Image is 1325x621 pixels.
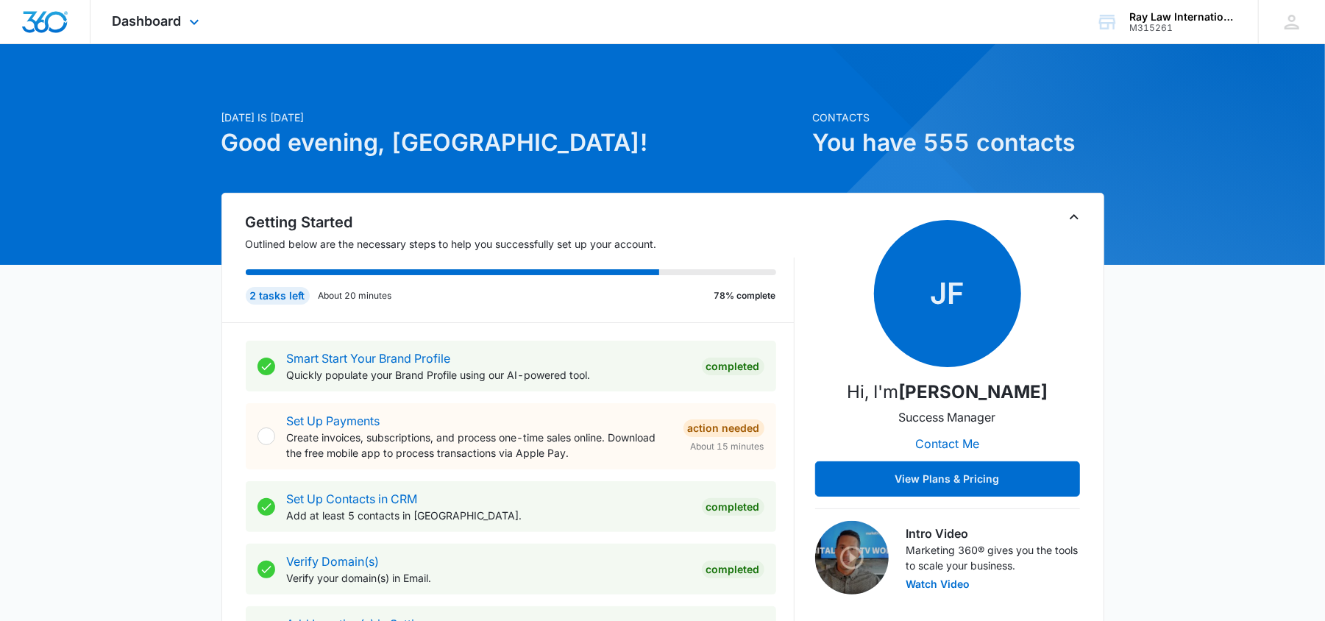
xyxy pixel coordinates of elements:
span: About 15 minutes [691,440,764,453]
h1: Good evening, [GEOGRAPHIC_DATA]! [221,125,804,160]
div: Action Needed [683,419,764,437]
p: 78% complete [714,289,776,302]
span: Dashboard [113,13,182,29]
h2: Getting Started [246,211,795,233]
div: account id [1129,23,1237,33]
h3: Intro Video [906,525,1080,542]
p: Verify your domain(s) in Email. [287,570,690,586]
p: Hi, I'm [847,379,1048,405]
p: Contacts [813,110,1104,125]
button: View Plans & Pricing [815,461,1080,497]
button: Toggle Collapse [1065,208,1083,226]
button: Contact Me [900,426,994,461]
p: Outlined below are the necessary steps to help you successfully set up your account. [246,236,795,252]
a: Set Up Payments [287,414,380,428]
a: Verify Domain(s) [287,554,380,569]
a: Smart Start Your Brand Profile [287,351,451,366]
p: About 20 minutes [319,289,392,302]
p: Success Manager [899,408,996,426]
div: Completed [702,561,764,578]
div: Completed [702,358,764,375]
p: Create invoices, subscriptions, and process one-time sales online. Download the free mobile app t... [287,430,672,461]
button: Watch Video [906,579,970,589]
div: 2 tasks left [246,287,310,305]
p: Quickly populate your Brand Profile using our AI-powered tool. [287,367,690,383]
p: Add at least 5 contacts in [GEOGRAPHIC_DATA]. [287,508,690,523]
span: JF [874,220,1021,367]
h1: You have 555 contacts [813,125,1104,160]
img: Intro Video [815,521,889,595]
a: Set Up Contacts in CRM [287,492,418,506]
p: [DATE] is [DATE] [221,110,804,125]
div: Completed [702,498,764,516]
div: account name [1129,11,1237,23]
strong: [PERSON_NAME] [898,381,1048,402]
p: Marketing 360® gives you the tools to scale your business. [906,542,1080,573]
